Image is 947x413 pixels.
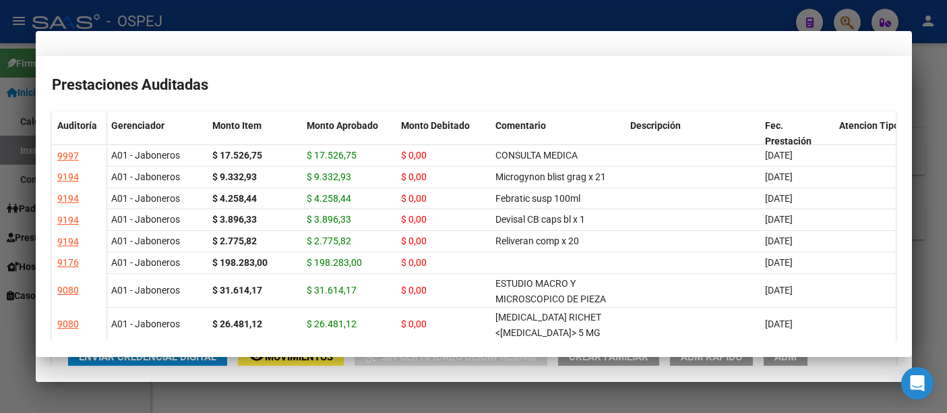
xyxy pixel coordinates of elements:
[760,111,834,168] datatable-header-cell: Fec. Prestación
[901,367,934,400] div: Open Intercom Messenger
[57,255,79,271] div: 9176
[401,150,427,161] span: $ 0,00
[495,236,579,246] span: Reliveran comp x 20
[307,120,378,131] span: Monto Aprobado
[265,351,333,363] span: Movimientos
[212,171,257,182] strong: $ 9.332,93
[57,148,79,164] div: 9997
[307,285,357,296] span: $ 31.614,17
[212,257,268,268] strong: $ 198.283,00
[57,213,79,228] div: 9194
[381,351,537,363] span: Sin Certificado Discapacidad
[106,111,207,168] datatable-header-cell: Gerenciador
[401,214,427,225] span: $ 0,00
[57,316,79,332] div: 9080
[301,111,396,168] datatable-header-cell: Monto Aprobado
[307,193,351,204] span: $ 4.258,44
[307,236,351,246] span: $ 2.775,82
[111,150,180,161] span: A01 - Jaboneros
[207,111,301,168] datatable-header-cell: Monto Item
[774,351,797,363] span: ABM
[212,120,262,131] span: Monto Item
[495,120,546,131] span: Comentario
[569,351,648,363] span: Crear Familiar
[57,169,79,185] div: 9194
[765,236,793,246] span: [DATE]
[630,120,681,131] span: Descripción
[111,319,180,329] span: A01 - Jaboneros
[495,150,578,161] span: CONSULTA MEDICA
[212,236,257,246] strong: $ 2.775,82
[111,257,180,268] span: A01 - Jaboneros
[495,171,606,182] span: Microgynon blist grag x 21
[834,111,908,168] datatable-header-cell: Atencion Tipo
[52,111,106,168] datatable-header-cell: Auditoría
[401,236,427,246] span: $ 0,00
[401,257,427,268] span: $ 0,00
[212,214,257,225] strong: $ 3.896,33
[495,193,580,204] span: Febratic susp 100ml
[57,234,79,250] div: 9194
[765,319,793,329] span: [DATE]
[495,312,617,354] span: [MEDICAL_DATA] RICHET <[MEDICAL_DATA]> 5 MG INY.LIOF.X 5 -- TRQ: 5821395
[765,193,793,204] span: [DATE]
[839,120,899,131] span: Atencion Tipo
[490,111,625,168] datatable-header-cell: Comentario
[765,171,793,182] span: [DATE]
[307,257,362,268] span: $ 198.283,00
[212,193,257,204] strong: $ 4.258,44
[111,236,180,246] span: A01 - Jaboneros
[57,191,79,206] div: 9194
[52,72,896,98] h2: Prestaciones Auditadas
[625,111,760,168] datatable-header-cell: Descripción
[307,214,351,225] span: $ 3.896,33
[681,351,742,363] span: ABM Rápido
[111,214,180,225] span: A01 - Jaboneros
[765,257,793,268] span: [DATE]
[111,193,180,204] span: A01 - Jaboneros
[765,120,812,146] span: Fec. Prestación
[495,278,607,366] span: ESTUDIO MACRO Y MICROSCOPICO DE PIEZA OPERATORIA SIMPLE VESICULA BILIAR, OVARIO PLACENTA.LOS CORT...
[401,171,427,182] span: $ 0,00
[765,150,793,161] span: [DATE]
[111,120,164,131] span: Gerenciador
[57,120,97,131] span: Auditoría
[307,319,357,329] span: $ 26.481,12
[401,193,427,204] span: $ 0,00
[111,171,180,182] span: A01 - Jaboneros
[307,171,351,182] span: $ 9.332,93
[212,285,262,296] strong: $ 31.614,17
[212,150,262,161] strong: $ 17.526,75
[765,285,793,296] span: [DATE]
[57,283,79,298] div: 9080
[401,285,427,296] span: $ 0,00
[79,351,216,363] span: Enviar Credencial Digital
[396,111,490,168] datatable-header-cell: Monto Debitado
[401,120,470,131] span: Monto Debitado
[212,319,262,329] strong: $ 26.481,12
[495,214,585,225] span: Devisal CB caps bl x 1
[111,285,180,296] span: A01 - Jaboneros
[401,319,427,329] span: $ 0,00
[765,214,793,225] span: [DATE]
[307,150,357,161] span: $ 17.526,75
